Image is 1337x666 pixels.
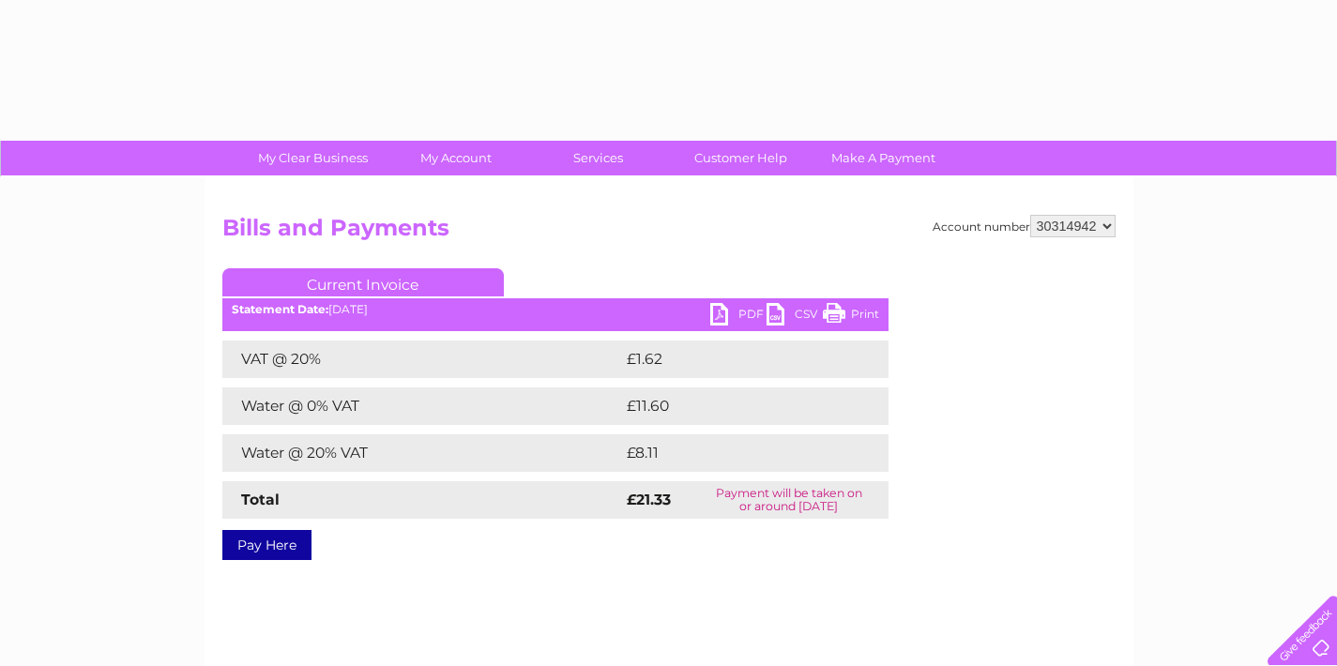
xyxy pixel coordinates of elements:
a: My Clear Business [235,141,390,175]
td: £8.11 [622,434,839,472]
a: PDF [710,303,767,330]
a: My Account [378,141,533,175]
a: Print [823,303,879,330]
td: Water @ 0% VAT [222,387,622,425]
a: Current Invoice [222,268,504,296]
a: Customer Help [663,141,818,175]
strong: £21.33 [627,491,671,508]
td: VAT @ 20% [222,341,622,378]
div: [DATE] [222,303,889,316]
a: Make A Payment [806,141,961,175]
a: CSV [767,303,823,330]
td: Payment will be taken on or around [DATE] [690,481,888,519]
h2: Bills and Payments [222,215,1116,250]
td: £1.62 [622,341,843,378]
td: Water @ 20% VAT [222,434,622,472]
a: Services [521,141,676,175]
div: Account number [933,215,1116,237]
a: Pay Here [222,530,311,560]
td: £11.60 [622,387,847,425]
strong: Total [241,491,280,508]
b: Statement Date: [232,302,328,316]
